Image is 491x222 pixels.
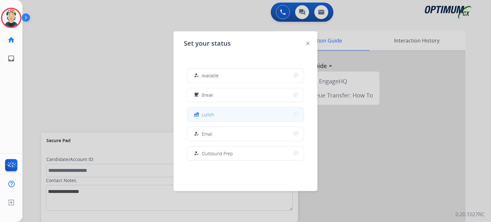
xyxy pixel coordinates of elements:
[187,127,304,141] button: Email
[187,69,304,82] button: Available
[202,111,214,118] span: Lunch
[194,131,199,137] mat-icon: how_to_reg
[187,147,304,160] button: Outbound Prep
[2,9,20,27] img: avatar
[306,42,309,45] img: close-button
[202,72,219,79] span: Available
[187,108,304,121] button: Lunch
[202,131,212,137] span: Email
[187,88,304,102] button: Break
[456,211,485,218] p: 0.20.1027RC
[194,112,199,117] mat-icon: fastfood
[202,150,233,157] span: Outbound Prep
[7,55,15,62] mat-icon: inbox
[194,92,199,98] mat-icon: free_breakfast
[7,36,15,44] mat-icon: home
[194,73,199,78] mat-icon: how_to_reg
[194,151,199,156] mat-icon: how_to_reg
[202,92,213,98] span: Break
[184,39,231,48] span: Set your status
